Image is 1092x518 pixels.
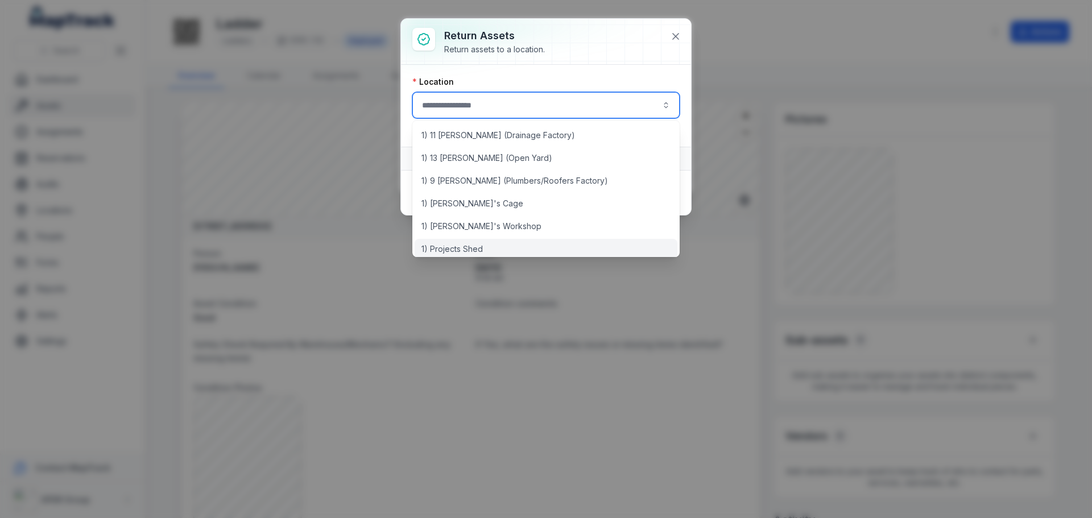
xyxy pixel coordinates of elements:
span: 1) 13 [PERSON_NAME] (Open Yard) [421,152,552,164]
div: Return assets to a location. [444,44,545,55]
span: 1) Projects Shed [421,243,483,255]
button: Assets1 [401,147,691,170]
label: Location [412,76,454,88]
h3: Return assets [444,28,545,44]
span: 1) [PERSON_NAME]'s Cage [421,198,523,209]
span: 1) [PERSON_NAME]'s Workshop [421,221,541,232]
span: 1) 9 [PERSON_NAME] (Plumbers/Roofers Factory) [421,175,608,187]
span: 1) 11 [PERSON_NAME] (Drainage Factory) [421,130,575,141]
